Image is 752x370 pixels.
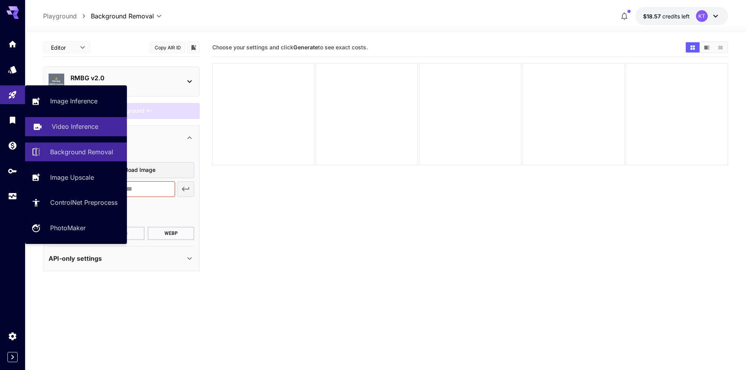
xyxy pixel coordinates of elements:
[25,143,127,162] a: Background Removal
[50,198,117,207] p: ControlNet Preprocess
[25,193,127,212] a: ControlNet Preprocess
[685,42,728,53] div: Show images in grid viewShow images in video viewShow images in list view
[190,43,197,52] button: Add to library
[8,191,17,201] div: Usage
[25,218,127,238] a: PhotoMaker
[686,42,700,52] button: Show images in grid view
[148,227,194,240] button: WEBP
[49,254,102,263] p: API-only settings
[25,92,127,111] a: Image Inference
[50,223,86,233] p: PhotoMaker
[52,122,98,131] p: Video Inference
[70,73,179,83] p: RMBG v2.0
[25,168,127,187] a: Image Upscale
[55,77,58,80] span: ⚠️
[8,115,17,125] div: Library
[43,11,91,21] nav: breadcrumb
[643,12,690,20] div: $18.5673
[8,141,17,150] div: Wallet
[696,10,708,22] div: KT
[8,39,17,49] div: Home
[643,13,662,20] span: $18.57
[150,42,185,53] button: Copy AIR ID
[8,166,17,176] div: API Keys
[7,352,18,362] button: Expand sidebar
[8,331,17,341] div: Settings
[43,11,77,21] p: Playground
[52,80,61,83] span: Warning:
[49,83,63,86] span: NSFW Content
[51,43,75,52] span: Editor
[70,84,77,90] p: 2.0
[50,96,98,106] p: Image Inference
[662,13,690,20] span: credits left
[714,42,727,52] button: Show images in list view
[50,147,113,157] p: Background Removal
[25,117,127,136] a: Video Inference
[50,173,94,182] p: Image Upscale
[700,42,714,52] button: Show images in video view
[91,11,154,21] span: Background Removal
[635,7,728,25] button: $18.5673
[8,65,17,74] div: Models
[212,44,368,51] span: Choose your settings and click to see exact costs.
[293,44,318,51] b: Generate
[8,90,17,100] div: Playground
